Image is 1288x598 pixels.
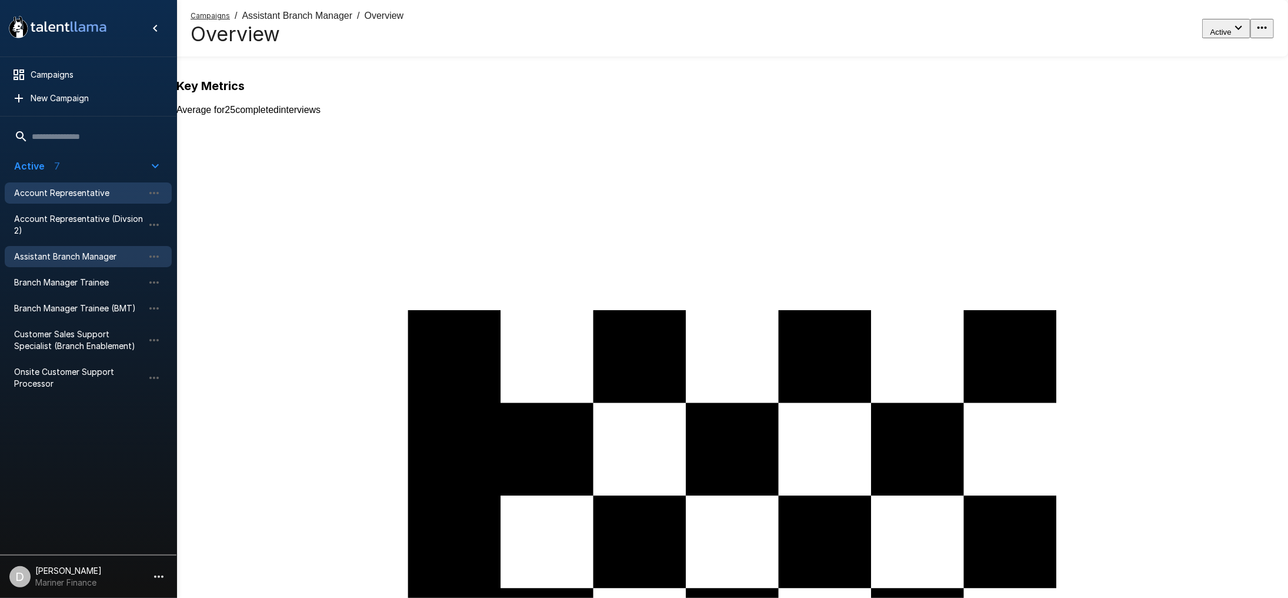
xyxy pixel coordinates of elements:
[1202,19,1250,38] button: Active
[242,11,352,21] span: Assistant Branch Manager
[235,11,237,21] span: /
[191,22,403,46] h4: Overview
[191,11,230,20] u: Campaigns
[365,11,404,21] span: Overview
[357,11,359,21] span: /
